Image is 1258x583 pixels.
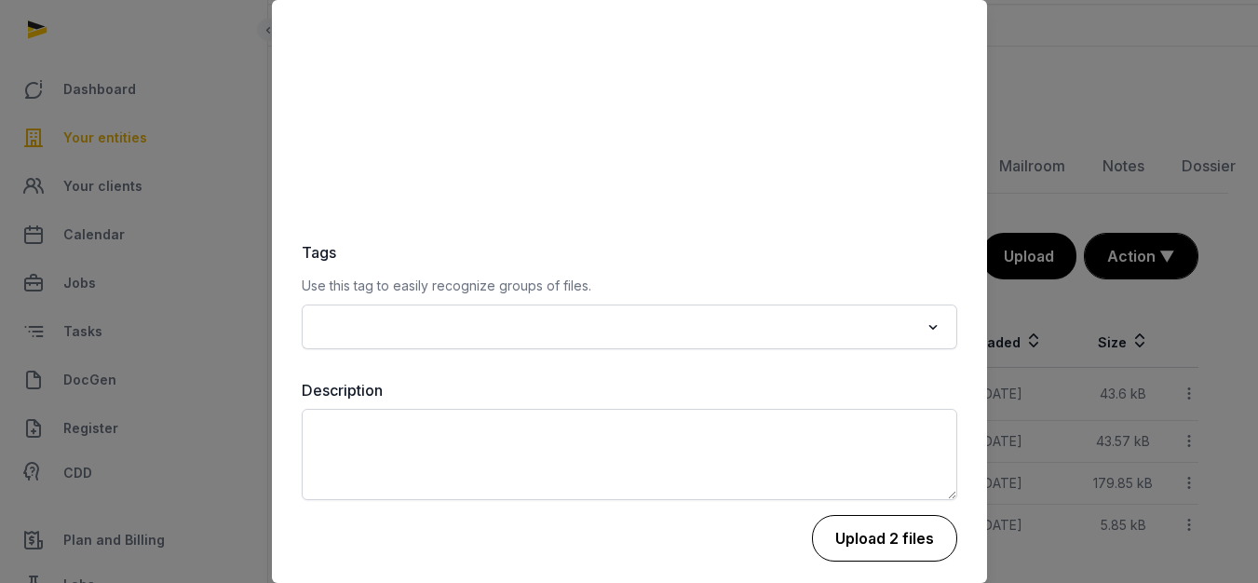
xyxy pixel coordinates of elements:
[311,310,948,344] div: Search for option
[313,314,919,340] input: Search for option
[302,275,957,297] p: Use this tag to easily recognize groups of files.
[302,241,957,264] label: Tags
[812,515,957,562] button: Upload 2 files
[302,379,957,401] label: Description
